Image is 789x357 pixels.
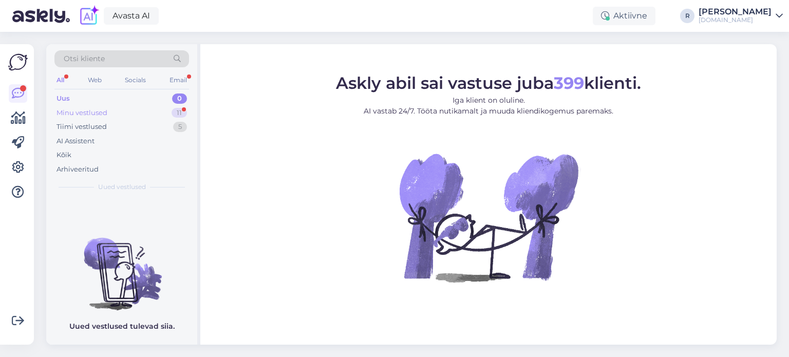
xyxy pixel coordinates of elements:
div: R [680,9,694,23]
img: explore-ai [78,5,100,27]
b: 399 [554,73,584,93]
div: Arhiveeritud [57,164,99,175]
div: 11 [172,108,187,118]
div: All [54,73,66,87]
img: No Chat active [396,125,581,310]
a: Avasta AI [104,7,159,25]
span: Askly abil sai vastuse juba klienti. [336,73,641,93]
p: Iga klient on oluline. AI vastab 24/7. Tööta nutikamalt ja muuda kliendikogemus paremaks. [336,95,641,117]
div: Aktiivne [593,7,655,25]
img: Askly Logo [8,52,28,72]
img: No chats [46,219,197,312]
div: [PERSON_NAME] [699,8,772,16]
a: [PERSON_NAME][DOMAIN_NAME] [699,8,783,24]
div: 0 [172,93,187,104]
div: Email [167,73,189,87]
div: Minu vestlused [57,108,107,118]
div: 5 [173,122,187,132]
div: Tiimi vestlused [57,122,107,132]
div: Web [86,73,104,87]
p: Uued vestlused tulevad siia. [69,321,175,332]
div: Kõik [57,150,71,160]
div: AI Assistent [57,136,95,146]
span: Otsi kliente [64,53,105,64]
span: Uued vestlused [98,182,146,192]
div: Socials [123,73,148,87]
div: [DOMAIN_NAME] [699,16,772,24]
div: Uus [57,93,70,104]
